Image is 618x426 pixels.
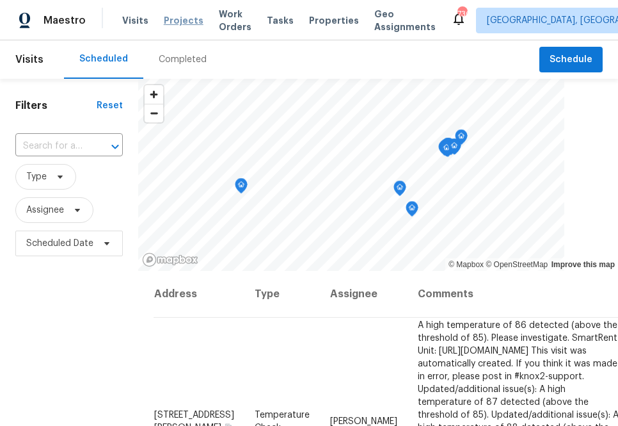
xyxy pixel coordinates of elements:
button: Schedule [539,47,603,73]
span: Projects [164,14,203,27]
span: Properties [309,14,359,27]
span: Visits [15,45,44,74]
span: Maestro [44,14,86,27]
h1: Filters [15,99,97,112]
span: Work Orders [219,8,251,33]
a: Mapbox homepage [142,252,198,267]
a: Improve this map [551,260,615,269]
span: Type [26,170,47,183]
span: Geo Assignments [374,8,436,33]
div: Map marker [438,140,451,160]
div: Map marker [406,201,418,221]
span: Scheduled Date [26,237,93,250]
button: Open [106,138,124,156]
th: Assignee [320,271,408,318]
button: Zoom out [145,104,163,122]
div: Map marker [448,139,461,159]
span: Schedule [550,52,592,68]
span: Assignee [26,204,64,217]
a: OpenStreetMap [486,260,548,269]
a: Mapbox [448,260,484,269]
div: Map marker [442,140,455,160]
div: Completed [159,53,207,66]
div: Scheduled [79,53,128,65]
canvas: Map [138,79,564,271]
div: Map marker [235,178,248,198]
div: 730 [457,8,466,20]
span: Tasks [267,16,294,25]
span: [PERSON_NAME] [330,416,397,425]
div: Map marker [393,181,406,201]
th: Type [244,271,320,318]
div: Map marker [455,129,468,149]
div: Map marker [442,138,455,158]
th: Address [154,271,244,318]
div: Map marker [440,141,453,161]
span: Visits [122,14,148,27]
input: Search for an address... [15,136,87,156]
div: Reset [97,99,123,112]
button: Zoom in [145,85,163,104]
div: Map marker [440,139,452,159]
